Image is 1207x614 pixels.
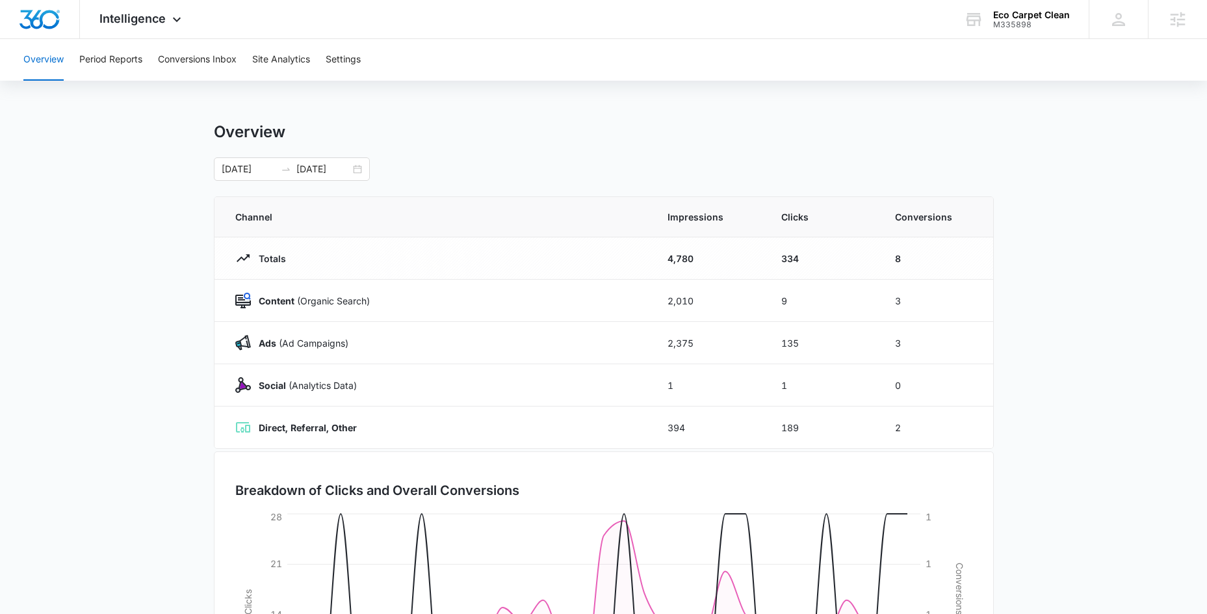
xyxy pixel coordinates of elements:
[926,558,931,569] tspan: 1
[259,295,294,306] strong: Content
[993,20,1070,29] div: account id
[652,364,766,407] td: 1
[781,210,864,224] span: Clicks
[222,162,276,176] input: Start date
[251,336,348,350] p: (Ad Campaigns)
[259,380,286,391] strong: Social
[879,322,993,364] td: 3
[23,39,64,81] button: Overview
[652,237,766,280] td: 4,780
[652,280,766,322] td: 2,010
[879,364,993,407] td: 0
[766,237,879,280] td: 334
[652,322,766,364] td: 2,375
[99,12,166,25] span: Intelligence
[281,164,291,174] span: to
[270,511,282,522] tspan: 28
[879,407,993,449] td: 2
[766,322,879,364] td: 135
[235,481,519,500] h3: Breakdown of Clicks and Overall Conversions
[158,39,237,81] button: Conversions Inbox
[326,39,361,81] button: Settings
[214,122,285,142] h1: Overview
[926,511,931,522] tspan: 1
[652,407,766,449] td: 394
[251,379,357,392] p: (Analytics Data)
[235,293,251,308] img: Content
[766,407,879,449] td: 189
[766,280,879,322] td: 9
[251,252,286,265] p: Totals
[281,164,291,174] span: swap-right
[296,162,350,176] input: End date
[79,39,142,81] button: Period Reports
[270,558,282,569] tspan: 21
[993,10,1070,20] div: account name
[668,210,750,224] span: Impressions
[252,39,310,81] button: Site Analytics
[251,294,370,308] p: (Organic Search)
[235,377,251,393] img: Social
[259,338,276,349] strong: Ads
[879,237,993,280] td: 8
[895,210,972,224] span: Conversions
[766,364,879,407] td: 1
[879,280,993,322] td: 3
[235,335,251,351] img: Ads
[235,210,636,224] span: Channel
[259,422,357,433] strong: Direct, Referral, Other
